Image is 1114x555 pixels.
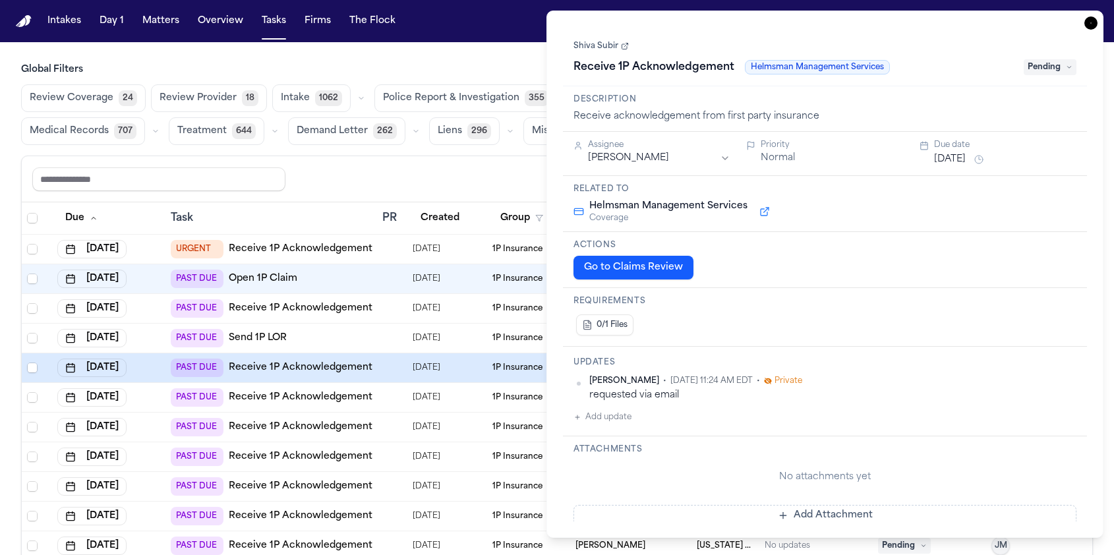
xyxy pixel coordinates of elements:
span: 1062 [315,90,342,106]
button: Overview [192,9,249,33]
h3: Actions [573,240,1076,250]
span: Police Report & Investigation [383,92,519,105]
span: Liens [438,125,462,138]
a: Home [16,15,32,28]
span: 24 [119,90,137,106]
span: • [663,376,666,386]
span: Helmsman Management Services [745,60,890,74]
button: Add update [573,409,631,425]
button: Liens296 [429,117,500,145]
span: [PERSON_NAME] [589,376,659,386]
span: Review Coverage [30,92,113,105]
div: Receive acknowledgement from first party insurance [573,110,1076,123]
span: • [757,376,760,386]
span: 296 [467,123,491,139]
span: Medical Records [30,125,109,138]
h3: Related to [573,184,1076,194]
button: Intake1062 [272,84,351,112]
span: 644 [232,123,256,139]
span: Demand Letter [297,125,368,138]
button: Add Attachment [573,505,1076,526]
a: Shiva Subir [573,41,629,51]
h3: Global Filters [21,63,1093,76]
span: Helmsman Management Services [589,200,748,213]
span: Review Provider [160,92,237,105]
h1: Receive 1P Acknowledgement [568,57,740,78]
span: 0/1 Files [597,320,628,330]
button: Firms [299,9,336,33]
button: Review Provider18 [151,84,267,112]
button: Demand Letter262 [288,117,405,145]
h3: Updates [573,357,1076,368]
button: Treatment644 [169,117,264,145]
button: Matters [137,9,185,33]
span: Miscellaneous [532,125,599,138]
span: 18 [242,90,258,106]
span: Intake [281,92,310,105]
button: Day 1 [94,9,129,33]
button: Go to Claims Review [573,256,693,279]
button: Review Coverage24 [21,84,146,112]
h3: Attachments [573,444,1076,455]
button: Snooze task [971,152,987,167]
span: [DATE] 11:24 AM EDT [670,376,753,386]
div: requested via email [589,389,1076,401]
button: The Flock [344,9,401,33]
span: Treatment [177,125,227,138]
div: No attachments yet [573,471,1076,484]
button: Miscellaneous1070 [523,117,639,145]
button: 0/1 Files [576,314,633,336]
button: Intakes [42,9,86,33]
button: [DATE] [934,153,966,166]
div: Assignee [588,140,730,150]
button: Normal [761,152,795,165]
span: 707 [114,123,136,139]
h3: Description [573,94,1076,105]
span: 262 [373,123,397,139]
button: Tasks [256,9,291,33]
div: Priority [761,140,903,150]
div: Due date [934,140,1076,150]
button: Police Report & Investigation355 [374,84,557,112]
span: Private [775,376,802,386]
span: Pending [1024,59,1076,75]
span: Coverage [589,213,748,223]
button: Medical Records707 [21,117,145,145]
h3: Requirements [573,296,1076,307]
img: Finch Logo [16,15,32,28]
span: 355 [525,90,548,106]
